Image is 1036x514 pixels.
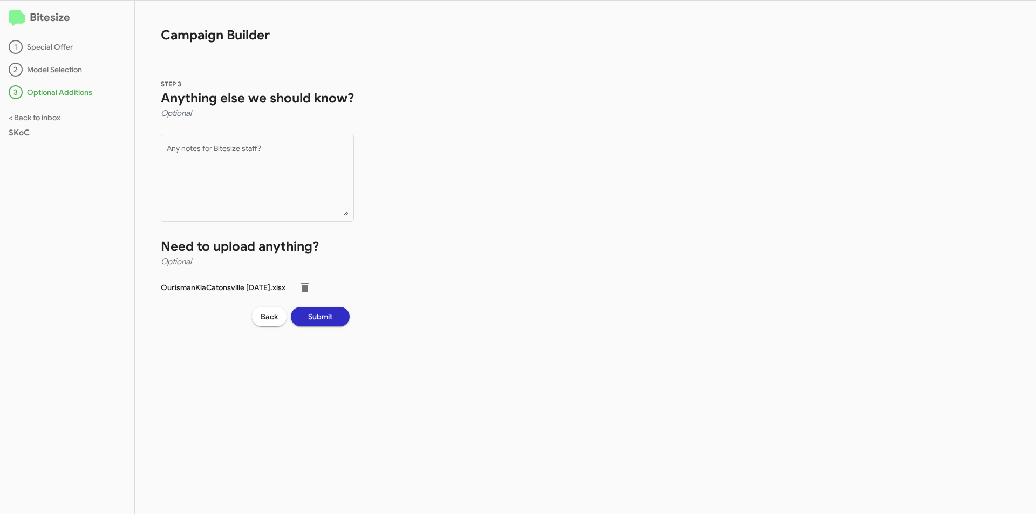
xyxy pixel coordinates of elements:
[9,9,126,27] h2: Bitesize
[252,307,287,326] button: Back
[9,40,23,54] div: 1
[9,63,126,77] div: Model Selection
[161,80,181,88] span: STEP 3
[135,1,380,44] h1: Campaign Builder
[161,255,354,268] h4: Optional
[9,113,60,122] a: < Back to inbox
[161,238,354,255] h1: Need to upload anything?
[9,40,126,54] div: Special Offer
[9,10,25,27] img: logo-minimal.svg
[161,90,354,107] h1: Anything else we should know?
[9,127,126,138] div: SKoC
[261,307,278,326] span: Back
[161,107,354,120] h4: Optional
[9,85,126,99] div: Optional Additions
[291,307,350,326] button: Submit
[9,85,23,99] div: 3
[308,307,332,326] span: Submit
[9,63,23,77] div: 2
[161,282,285,293] p: OurismanKiaCatonsville [DATE].xlsx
